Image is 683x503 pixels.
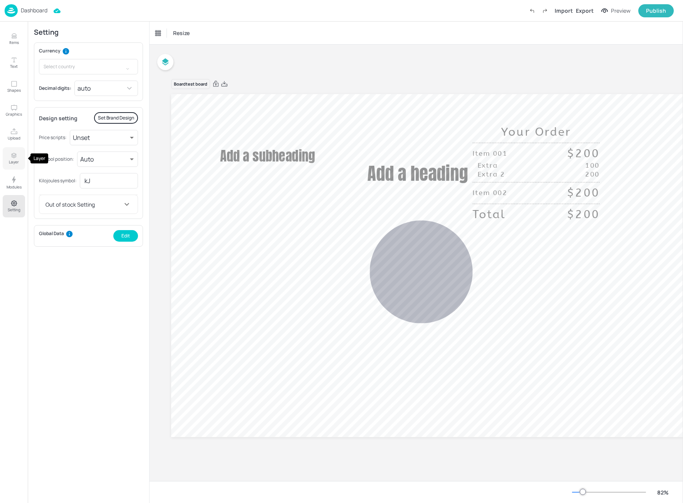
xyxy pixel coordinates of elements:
[10,64,18,69] p: Text
[39,195,138,214] div: Out of stock Setting
[5,4,18,17] img: logo-86c26b7e.jpg
[3,195,25,217] button: Setting
[171,79,210,89] div: Board test board
[638,4,674,17] button: Publish
[220,146,315,166] span: Add a subheading
[473,207,506,222] div: Total
[473,188,507,197] div: Item 002
[473,149,507,158] div: Item 001
[113,230,138,242] button: Edit
[66,230,73,238] svg: This setting will effect live design!
[585,161,599,170] div: 100
[567,185,599,200] div: $200
[77,151,138,167] div: Auto
[538,4,552,17] label: Redo (Ctrl + Y)
[3,171,25,193] button: Modules
[597,5,635,17] button: Preview
[70,130,138,145] div: Unset
[8,135,20,141] p: Upload
[478,170,505,179] div: Extra 2
[172,29,191,37] span: Resize
[567,146,599,161] div: $200
[45,200,122,209] div: Out of stock Setting
[39,134,67,141] div: Price scripts:
[8,207,20,212] p: Setting
[39,47,70,55] div: Currency
[9,159,19,165] p: Layer
[555,7,573,15] div: Import
[3,76,25,98] button: Shapes
[367,160,468,186] span: Add a heading
[21,8,47,13] p: Dashboard
[94,112,138,124] button: Change this design setting to brand design setting
[654,488,672,496] div: 82 %
[30,153,48,163] div: Layer
[34,29,59,35] div: Setting
[62,47,70,55] svg: This setting will effect live design!
[525,4,538,17] label: Undo (Ctrl + Z)
[646,7,666,15] div: Publish
[611,7,631,15] div: Preview
[478,161,498,170] div: Extra
[3,147,25,170] button: Layer
[39,177,77,184] div: Kilojoules symbol:
[370,220,473,323] svg: 0
[3,99,25,122] button: Graphics
[9,40,19,45] p: Items
[39,112,138,124] div: Design setting
[6,111,22,117] p: Graphics
[473,124,600,143] div: Your Order
[120,61,135,77] button: Open
[3,123,25,146] button: Upload
[7,184,22,190] p: Modules
[3,52,25,74] button: Text
[39,230,73,238] div: Global Data
[74,81,125,96] div: auto
[576,7,594,15] div: Export
[39,156,74,163] div: Symbol position:
[7,87,21,93] p: Shapes
[585,170,599,179] div: 200
[39,59,123,74] input: Select country
[3,28,25,50] button: Items
[39,85,71,92] div: Decimal digits:
[567,207,599,222] div: $200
